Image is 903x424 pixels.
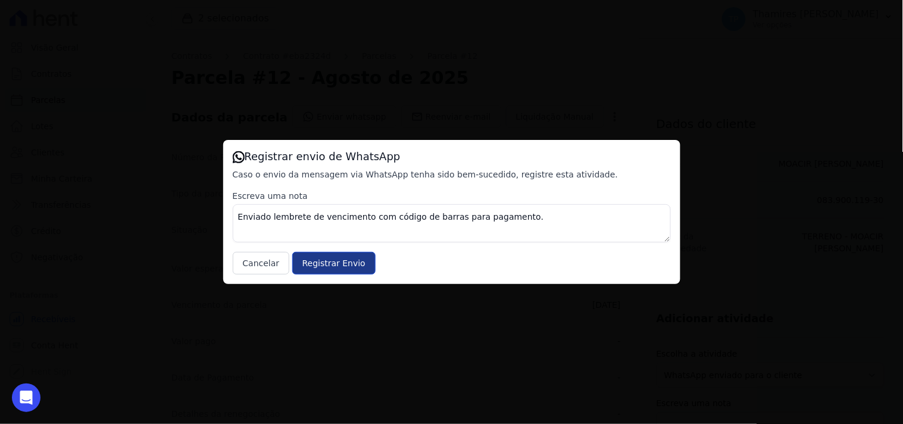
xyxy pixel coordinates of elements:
input: Registrar Envio [292,252,376,275]
label: Escreva uma nota [233,190,671,202]
button: Cancelar [233,252,290,275]
div: Open Intercom Messenger [12,384,40,412]
p: Caso o envio da mensagem via WhatsApp tenha sido bem-sucedido, registre esta atividade. [233,169,671,180]
h3: Registrar envio de WhatsApp [233,149,671,164]
textarea: Enviado lembrete de vencimento com código de barras para pagamento. [233,204,671,242]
